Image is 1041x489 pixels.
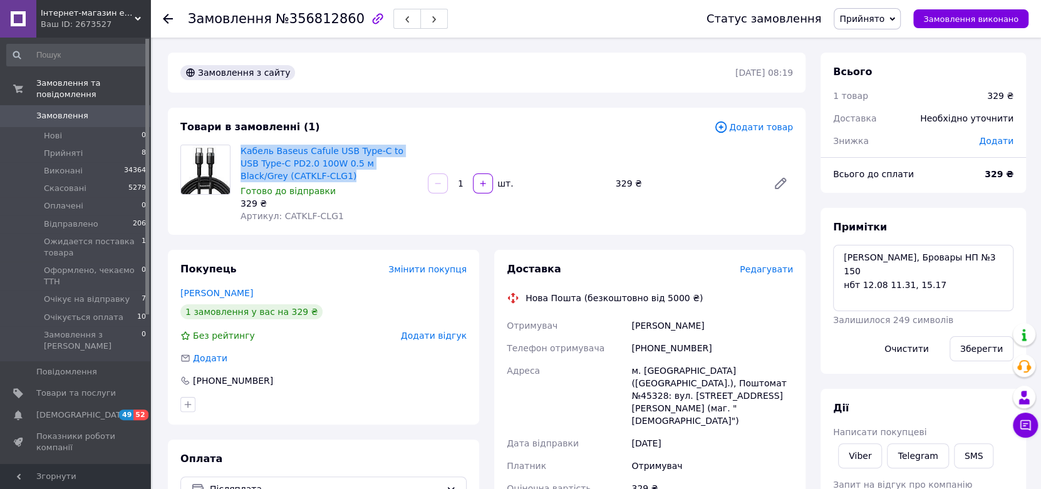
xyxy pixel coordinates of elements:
span: Дії [833,402,849,414]
div: шт. [494,177,514,190]
textarea: [PERSON_NAME], Бровары НП №3 150 нбт 12.08 11.31, 15.17 [833,245,1013,311]
span: Оплачені [44,200,83,212]
span: Оформлено, чекаємо ТТН [44,265,142,287]
div: м. [GEOGRAPHIC_DATA] ([GEOGRAPHIC_DATA].), Поштомат №45328: вул. [STREET_ADDRESS][PERSON_NAME] (м... [629,359,795,432]
span: Артикул: CATKLF-CLG1 [241,211,344,221]
span: Прийнято [839,14,884,24]
span: Доставка [507,263,561,275]
div: Статус замовлення [707,13,822,25]
div: Ваш ID: 2673527 [41,19,150,30]
button: SMS [954,443,994,468]
button: Замовлення виконано [913,9,1028,28]
span: Замовлення [36,110,88,121]
span: Додати [979,136,1013,146]
a: Viber [838,443,882,468]
div: 329 ₴ [611,175,763,192]
div: 329 ₴ [241,197,418,210]
span: 49 [119,409,133,420]
span: Залишилося 249 символів [833,315,953,325]
span: Прийняті [44,148,83,159]
time: [DATE] 08:19 [735,68,793,78]
span: Товари та послуги [36,388,116,399]
span: 8 [142,148,146,159]
a: [PERSON_NAME] [180,288,253,298]
span: Редагувати [740,264,793,274]
div: Замовлення з сайту [180,65,295,80]
span: Додати товар [714,120,793,134]
span: Платник [507,461,546,471]
span: Всього [833,66,872,78]
a: Редагувати [768,171,793,196]
input: Пошук [6,44,147,66]
span: Знижка [833,136,869,146]
img: Кабель Baseus Cafule USB Type-C to USB Type-C PD2.0 100W 0.5 м Black/Grey (CATKLF-CLG1) [181,145,230,194]
span: 0 [142,130,146,142]
a: Telegram [887,443,948,468]
span: 52 [133,409,148,420]
span: 5279 [128,183,146,194]
div: [PHONE_NUMBER] [629,337,795,359]
span: Оплата [180,453,222,465]
span: Доставка [833,113,876,123]
span: Додати відгук [401,331,467,341]
span: Скасовані [44,183,86,194]
span: 206 [133,219,146,230]
span: Написати покупцеві [833,427,926,437]
span: Додати [193,353,227,363]
div: [DATE] [629,432,795,455]
button: Очистити [874,336,940,361]
span: Інтернет-магазин електроніки та аксесуарів "Ugreen Україна" [41,8,135,19]
span: Показники роботи компанії [36,431,116,453]
div: Нова Пошта (безкоштовно від 5000 ₴) [522,292,706,304]
span: 34364 [124,165,146,177]
span: Замовлення та повідомлення [36,78,150,100]
span: Дата відправки [507,438,579,448]
div: 329 ₴ [987,90,1013,102]
span: Ожидается поставка товара [44,236,142,259]
span: 0 [142,200,146,212]
span: Очікує на відправку [44,294,130,305]
button: Чат з покупцем [1013,413,1038,438]
span: Очікується оплата [44,312,123,323]
span: Всього до сплати [833,169,914,179]
div: [PHONE_NUMBER] [192,374,274,387]
span: Отримувач [507,321,557,331]
span: [DEMOGRAPHIC_DATA] [36,409,129,421]
span: Повідомлення [36,366,97,378]
span: Примітки [833,221,887,233]
span: Товари в замовленні (1) [180,121,320,133]
span: Без рейтингу [193,331,255,341]
div: Отримувач [629,455,795,477]
span: Замовлення з [PERSON_NAME] [44,329,142,352]
span: Відправлено [44,219,98,230]
a: Кабель Baseus Cafule USB Type-C to USB Type-C PD2.0 100W 0.5 м Black/Grey (CATKLF-CLG1) [241,146,403,181]
span: Виконані [44,165,83,177]
span: 1 [142,236,146,259]
button: Зберегти [950,336,1013,361]
div: 1 замовлення у вас на 329 ₴ [180,304,323,319]
span: Телефон отримувача [507,343,604,353]
span: Змінити покупця [388,264,467,274]
span: 0 [142,329,146,352]
span: Нові [44,130,62,142]
span: Замовлення [188,11,272,26]
span: Готово до відправки [241,186,336,196]
div: Необхідно уточнити [913,105,1021,132]
div: Повернутися назад [163,13,173,25]
span: №356812860 [276,11,365,26]
div: [PERSON_NAME] [629,314,795,337]
span: Замовлення виконано [923,14,1018,24]
span: 1 товар [833,91,868,101]
span: Адреса [507,366,540,376]
b: 329 ₴ [985,169,1013,179]
span: Покупець [180,263,237,275]
span: 0 [142,265,146,287]
span: 7 [142,294,146,305]
span: 10 [137,312,146,323]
